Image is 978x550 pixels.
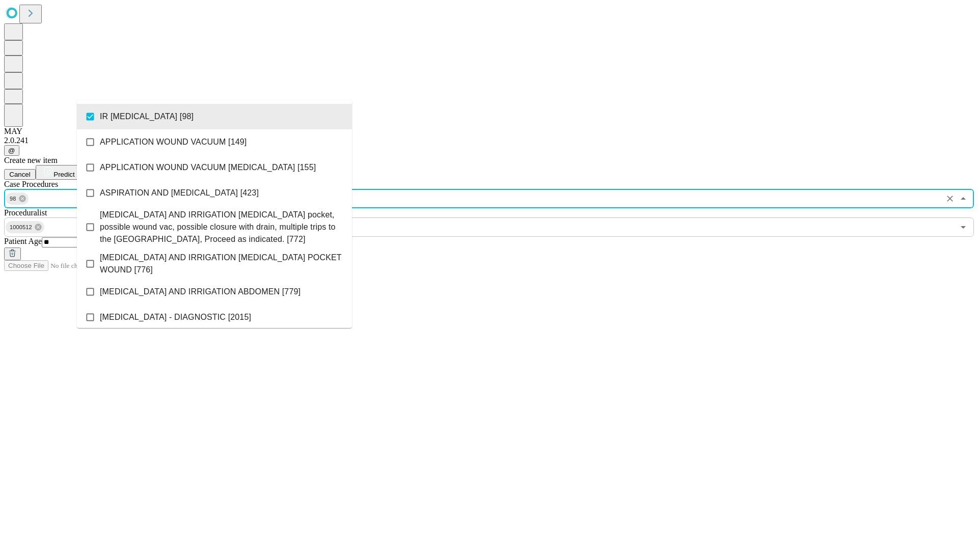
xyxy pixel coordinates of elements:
[6,221,44,233] div: 1000512
[36,165,83,180] button: Predict
[6,222,36,233] span: 1000512
[4,127,974,136] div: MAY
[4,237,42,245] span: Patient Age
[100,252,344,276] span: [MEDICAL_DATA] AND IRRIGATION [MEDICAL_DATA] POCKET WOUND [776]
[956,220,970,234] button: Open
[6,193,20,205] span: 98
[100,209,344,245] span: [MEDICAL_DATA] AND IRRIGATION [MEDICAL_DATA] pocket, possible wound vac, possible closure with dr...
[6,193,29,205] div: 98
[100,187,259,199] span: ASPIRATION AND [MEDICAL_DATA] [423]
[100,311,251,323] span: [MEDICAL_DATA] - DIAGNOSTIC [2015]
[100,136,247,148] span: APPLICATION WOUND VACUUM [149]
[943,191,957,206] button: Clear
[100,161,316,174] span: APPLICATION WOUND VACUUM [MEDICAL_DATA] [155]
[4,180,58,188] span: Scheduled Procedure
[100,286,301,298] span: [MEDICAL_DATA] AND IRRIGATION ABDOMEN [779]
[4,169,36,180] button: Cancel
[4,208,47,217] span: Proceduralist
[956,191,970,206] button: Close
[4,136,974,145] div: 2.0.241
[53,171,74,178] span: Predict
[4,156,58,164] span: Create new item
[4,145,19,156] button: @
[8,147,15,154] span: @
[100,111,194,123] span: IR [MEDICAL_DATA] [98]
[9,171,31,178] span: Cancel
